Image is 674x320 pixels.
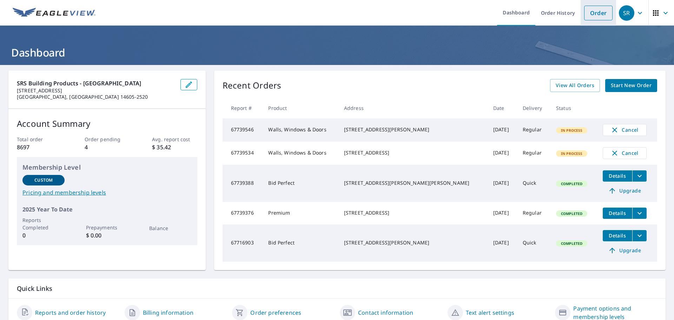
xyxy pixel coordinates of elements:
[557,241,587,246] span: Completed
[22,205,192,214] p: 2025 Year To Date
[557,181,587,186] span: Completed
[22,188,192,197] a: Pricing and membership levels
[152,136,197,143] p: Avg. report cost
[263,165,338,202] td: Bid Perfect
[603,147,647,159] button: Cancel
[517,224,550,262] td: Quick
[603,230,632,241] button: detailsBtn-67716903
[488,98,517,118] th: Date
[584,6,613,20] a: Order
[607,187,642,195] span: Upgrade
[223,202,263,224] td: 67739376
[85,143,130,151] p: 4
[35,308,106,317] a: Reports and order history
[488,224,517,262] td: [DATE]
[619,5,634,21] div: SR
[250,308,301,317] a: Order preferences
[603,170,632,182] button: detailsBtn-67739388
[603,245,647,256] a: Upgrade
[22,216,65,231] p: Reports Completed
[605,79,657,92] a: Start New Order
[344,179,482,187] div: [STREET_ADDRESS][PERSON_NAME][PERSON_NAME]
[517,165,550,202] td: Quick
[557,151,587,156] span: In Process
[223,118,263,142] td: 67739546
[344,239,482,246] div: [STREET_ADDRESS][PERSON_NAME]
[611,81,652,90] span: Start New Order
[344,209,482,216] div: [STREET_ADDRESS]
[488,118,517,142] td: [DATE]
[610,149,639,157] span: Cancel
[610,126,639,134] span: Cancel
[17,136,62,143] p: Total order
[17,143,62,151] p: 8697
[557,128,587,133] span: In Process
[607,172,628,179] span: Details
[344,149,482,156] div: [STREET_ADDRESS]
[550,98,597,118] th: Status
[223,224,263,262] td: 67716903
[8,45,666,60] h1: Dashboard
[632,230,647,241] button: filesDropdownBtn-67716903
[263,142,338,165] td: Walls, Windows & Doors
[517,202,550,224] td: Regular
[263,118,338,142] td: Walls, Windows & Doors
[149,224,191,232] p: Balance
[263,202,338,224] td: Premium
[632,208,647,219] button: filesDropdownBtn-67739376
[488,202,517,224] td: [DATE]
[632,170,647,182] button: filesDropdownBtn-67739388
[223,98,263,118] th: Report #
[517,118,550,142] td: Regular
[263,98,338,118] th: Product
[603,208,632,219] button: detailsBtn-67739376
[358,308,413,317] a: Contact information
[466,308,514,317] a: Text alert settings
[152,143,197,151] p: $ 35.42
[263,224,338,262] td: Bid Perfect
[34,177,53,183] p: Custom
[603,185,647,196] a: Upgrade
[556,81,594,90] span: View All Orders
[338,98,488,118] th: Address
[22,163,192,172] p: Membership Level
[17,94,175,100] p: [GEOGRAPHIC_DATA], [GEOGRAPHIC_DATA] 14605-2520
[13,8,95,18] img: EV Logo
[85,136,130,143] p: Order pending
[17,79,175,87] p: SRS Building Products - [GEOGRAPHIC_DATA]
[17,117,197,130] p: Account Summary
[557,211,587,216] span: Completed
[517,98,550,118] th: Delivery
[488,165,517,202] td: [DATE]
[488,142,517,165] td: [DATE]
[86,224,128,231] p: Prepayments
[344,126,482,133] div: [STREET_ADDRESS][PERSON_NAME]
[517,142,550,165] td: Regular
[86,231,128,240] p: $ 0.00
[223,142,263,165] td: 67739534
[607,210,628,216] span: Details
[607,246,642,255] span: Upgrade
[603,124,647,136] button: Cancel
[550,79,600,92] a: View All Orders
[607,232,628,239] span: Details
[22,231,65,240] p: 0
[223,165,263,202] td: 67739388
[143,308,193,317] a: Billing information
[223,79,282,92] p: Recent Orders
[17,284,657,293] p: Quick Links
[17,87,175,94] p: [STREET_ADDRESS]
